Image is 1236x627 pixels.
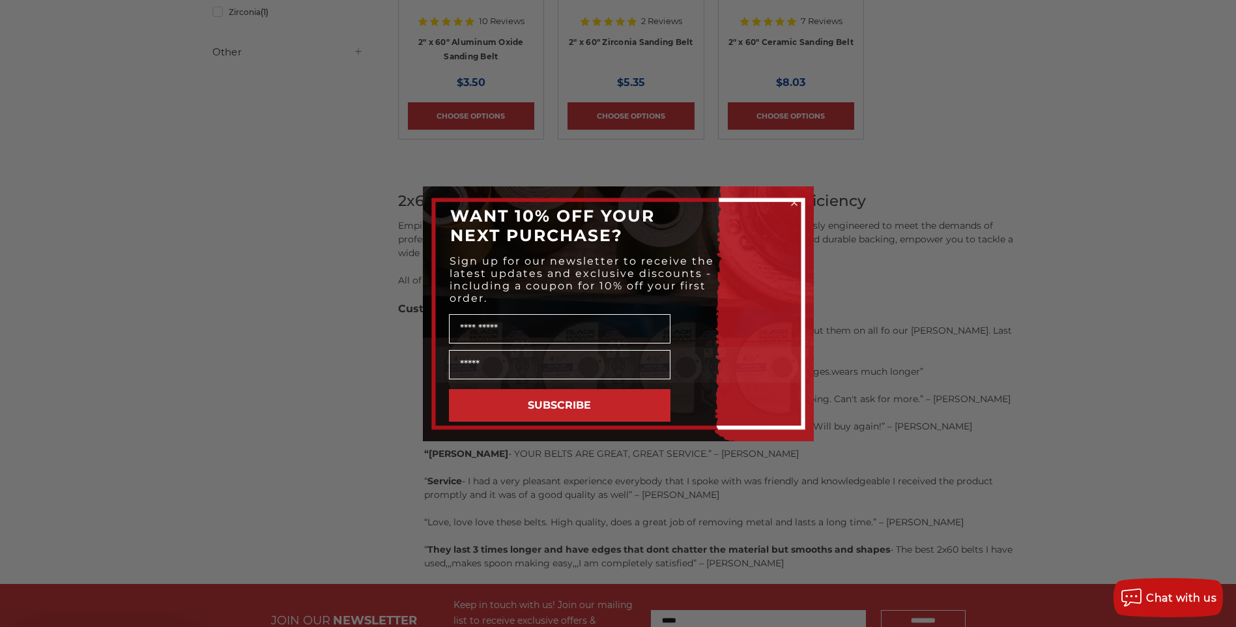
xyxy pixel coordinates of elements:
button: Chat with us [1114,578,1223,617]
span: WANT 10% OFF YOUR NEXT PURCHASE? [450,206,655,245]
button: Close dialog [788,196,801,209]
span: Chat with us [1146,592,1216,604]
button: SUBSCRIBE [449,389,670,422]
input: Email [449,350,670,379]
span: Sign up for our newsletter to receive the latest updates and exclusive discounts - including a co... [450,255,714,304]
